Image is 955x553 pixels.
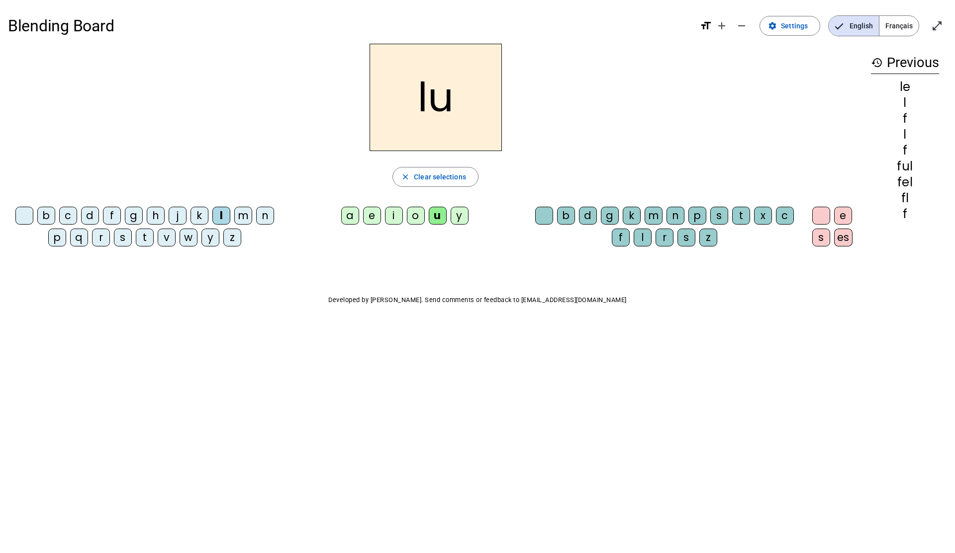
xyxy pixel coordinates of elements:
[201,229,219,246] div: y
[931,20,943,32] mat-icon: open_in_full
[871,113,939,125] div: f
[223,229,241,246] div: z
[677,229,695,246] div: s
[760,16,820,36] button: Settings
[48,229,66,246] div: p
[927,16,947,36] button: Enter full screen
[834,229,853,246] div: es
[8,294,947,306] p: Developed by [PERSON_NAME]. Send comments or feedback to [EMAIL_ADDRESS][DOMAIN_NAME]
[81,207,99,225] div: d
[114,229,132,246] div: s
[871,160,939,172] div: ful
[92,229,110,246] div: r
[871,129,939,141] div: l
[601,207,619,225] div: g
[147,207,165,225] div: h
[414,171,466,183] span: Clear selections
[341,207,359,225] div: a
[812,229,830,246] div: s
[829,16,879,36] span: English
[828,15,919,36] mat-button-toggle-group: Language selection
[871,81,939,93] div: le
[370,44,502,151] h2: lu
[385,207,403,225] div: i
[634,229,652,246] div: l
[136,229,154,246] div: t
[716,20,728,32] mat-icon: add
[363,207,381,225] div: e
[169,207,187,225] div: j
[768,21,777,30] mat-icon: settings
[688,207,706,225] div: p
[871,208,939,220] div: f
[37,207,55,225] div: b
[59,207,77,225] div: c
[645,207,663,225] div: m
[712,16,732,36] button: Increase font size
[776,207,794,225] div: c
[710,207,728,225] div: s
[8,10,692,42] h1: Blending Board
[732,16,752,36] button: Decrease font size
[667,207,684,225] div: n
[623,207,641,225] div: k
[70,229,88,246] div: q
[871,145,939,157] div: f
[451,207,469,225] div: y
[656,229,673,246] div: r
[212,207,230,225] div: l
[871,57,883,69] mat-icon: history
[871,192,939,204] div: fl
[834,207,852,225] div: e
[191,207,208,225] div: k
[781,20,808,32] span: Settings
[732,207,750,225] div: t
[754,207,772,225] div: x
[256,207,274,225] div: n
[871,52,939,74] h3: Previous
[125,207,143,225] div: g
[392,167,478,187] button: Clear selections
[557,207,575,225] div: b
[612,229,630,246] div: f
[699,229,717,246] div: z
[401,172,410,181] mat-icon: close
[871,176,939,188] div: fel
[429,207,447,225] div: u
[180,229,197,246] div: w
[579,207,597,225] div: d
[158,229,176,246] div: v
[700,20,712,32] mat-icon: format_size
[736,20,748,32] mat-icon: remove
[103,207,121,225] div: f
[407,207,425,225] div: o
[871,97,939,109] div: l
[234,207,252,225] div: m
[879,16,919,36] span: Français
